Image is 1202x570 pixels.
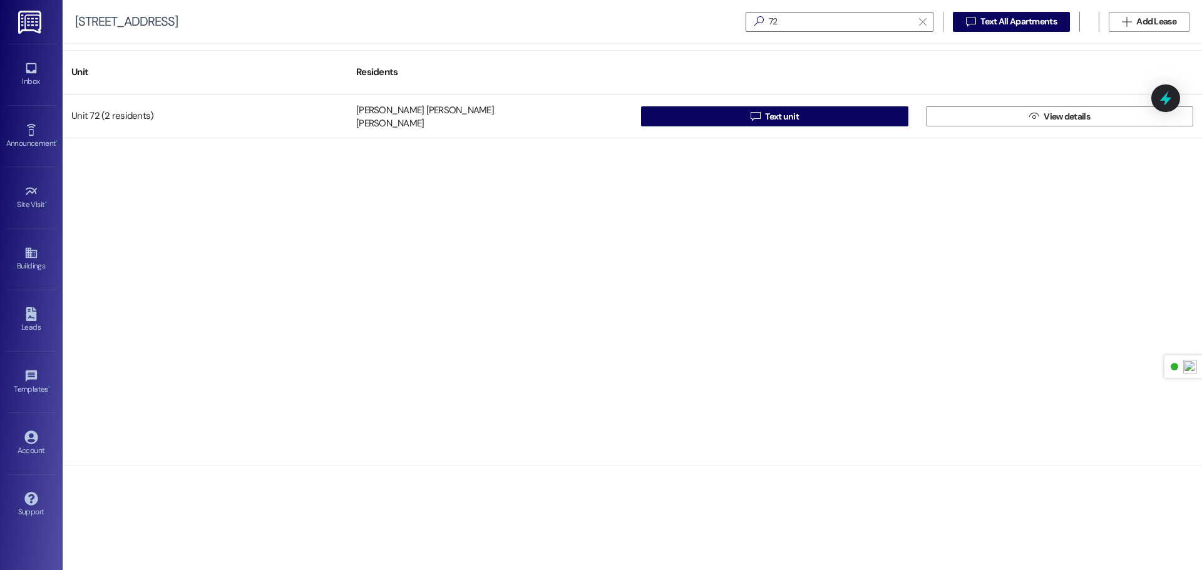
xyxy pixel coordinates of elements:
[6,427,56,461] a: Account
[1122,17,1131,27] i: 
[63,57,347,88] div: Unit
[749,15,769,28] i: 
[45,198,47,207] span: •
[48,383,50,392] span: •
[641,106,908,126] button: Text unit
[75,15,178,28] div: [STREET_ADDRESS]
[1044,110,1090,123] span: View details
[6,488,56,522] a: Support
[926,106,1193,126] button: View details
[356,104,494,117] div: [PERSON_NAME] [PERSON_NAME]
[1136,15,1176,28] span: Add Lease
[751,111,760,121] i: 
[6,365,56,399] a: Templates •
[1029,111,1039,121] i: 
[1109,12,1189,32] button: Add Lease
[6,303,56,337] a: Leads
[63,104,347,129] div: Unit 72 (2 residents)
[765,110,799,123] span: Text unit
[356,118,424,131] div: [PERSON_NAME]
[913,13,933,31] button: Clear text
[980,15,1057,28] span: Text All Apartments
[6,58,56,91] a: Inbox
[56,137,58,146] span: •
[769,13,913,31] input: Search by resident name or unit number
[919,17,926,27] i: 
[6,242,56,276] a: Buildings
[6,181,56,215] a: Site Visit •
[347,57,632,88] div: Residents
[966,17,975,27] i: 
[953,12,1070,32] button: Text All Apartments
[18,11,44,34] img: ResiDesk Logo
